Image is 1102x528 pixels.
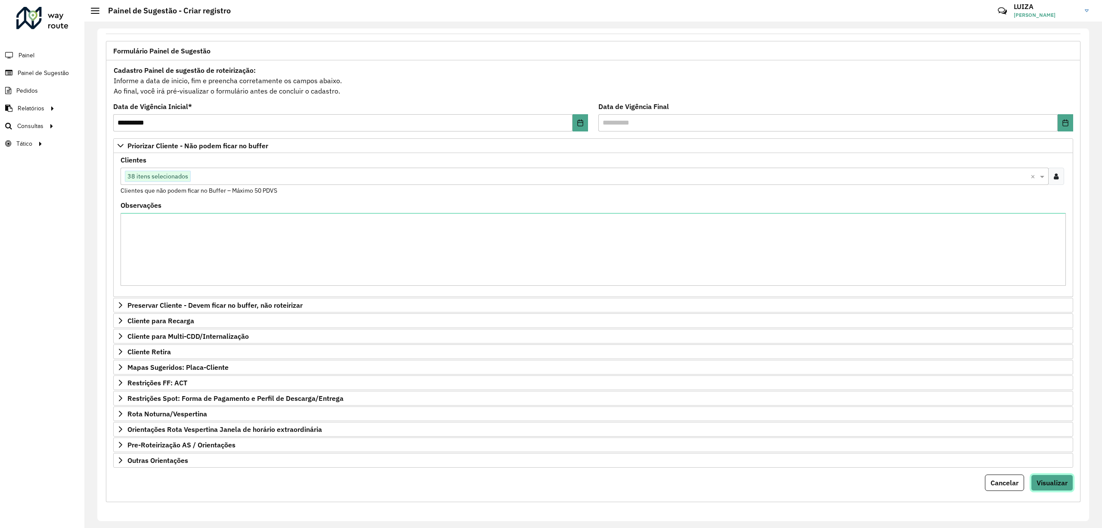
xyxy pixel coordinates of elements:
[113,153,1073,297] div: Priorizar Cliente - Não podem ficar no buffer
[113,406,1073,421] a: Rota Noturna/Vespertina
[127,426,322,433] span: Orientações Rota Vespertina Janela de horário extraordinária
[1058,114,1073,131] button: Choose Date
[127,302,303,309] span: Preservar Cliente - Devem ficar no buffer, não roteirizar
[99,6,231,16] h2: Painel de Sugestão - Criar registro
[127,395,344,402] span: Restrições Spot: Forma de Pagamento e Perfil de Descarga/Entrega
[121,187,277,194] small: Clientes que não podem ficar no Buffer – Máximo 50 PDVS
[18,104,44,113] span: Relatórios
[113,298,1073,312] a: Preservar Cliente - Devem ficar no buffer, não roteirizar
[573,114,588,131] button: Choose Date
[1031,171,1038,181] span: Clear all
[113,344,1073,359] a: Cliente Retira
[125,171,190,181] span: 38 itens selecionados
[127,441,235,448] span: Pre-Roteirização AS / Orientações
[985,475,1024,491] button: Cancelar
[113,65,1073,97] div: Informe a data de inicio, fim e preencha corretamente os campos abaixo. Ao final, você irá pré-vi...
[114,66,256,75] strong: Cadastro Painel de sugestão de roteirização:
[127,457,188,464] span: Outras Orientações
[113,422,1073,437] a: Orientações Rota Vespertina Janela de horário extraordinária
[127,410,207,417] span: Rota Noturna/Vespertina
[1037,478,1068,487] span: Visualizar
[113,437,1073,452] a: Pre-Roteirização AS / Orientações
[113,138,1073,153] a: Priorizar Cliente - Não podem ficar no buffer
[127,364,229,371] span: Mapas Sugeridos: Placa-Cliente
[1014,11,1078,19] span: [PERSON_NAME]
[127,333,249,340] span: Cliente para Multi-CDD/Internalização
[17,122,43,131] span: Consultas
[18,69,69,78] span: Painel de Sugestão
[16,139,32,148] span: Tático
[127,348,171,355] span: Cliente Retira
[113,101,192,112] label: Data de Vigência Inicial
[19,51,34,60] span: Painel
[993,2,1012,20] a: Contato Rápido
[1014,3,1078,11] h3: LUIZA
[113,329,1073,344] a: Cliente para Multi-CDD/Internalização
[598,101,669,112] label: Data de Vigência Final
[113,375,1073,390] a: Restrições FF: ACT
[127,379,187,386] span: Restrições FF: ACT
[113,391,1073,406] a: Restrições Spot: Forma de Pagamento e Perfil de Descarga/Entrega
[991,478,1018,487] span: Cancelar
[113,360,1073,375] a: Mapas Sugeridos: Placa-Cliente
[1031,475,1073,491] button: Visualizar
[121,200,161,210] label: Observações
[121,155,146,165] label: Clientes
[127,317,194,324] span: Cliente para Recarga
[113,453,1073,468] a: Outras Orientações
[16,86,38,95] span: Pedidos
[127,142,268,149] span: Priorizar Cliente - Não podem ficar no buffer
[113,313,1073,328] a: Cliente para Recarga
[113,47,210,54] span: Formulário Painel de Sugestão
